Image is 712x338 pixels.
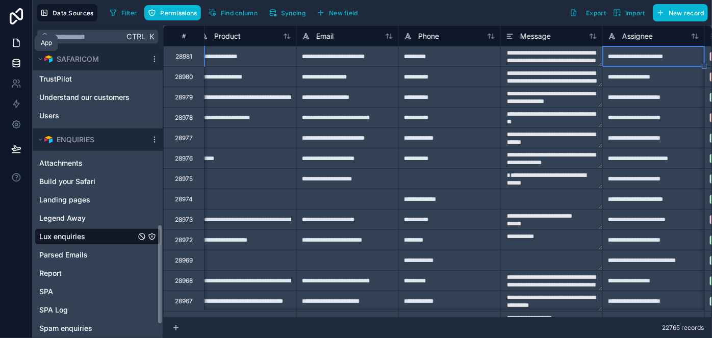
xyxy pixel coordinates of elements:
[175,236,193,244] div: 28972
[175,114,193,122] div: 28978
[316,31,334,41] span: Email
[144,5,205,20] a: Permissions
[106,5,141,20] button: Filter
[669,9,704,17] span: New record
[622,31,653,41] span: Assignee
[265,5,309,20] button: Syncing
[175,277,193,285] div: 28968
[175,195,193,203] div: 28974
[281,9,306,17] span: Syncing
[221,9,258,17] span: Find column
[520,31,551,41] span: Message
[175,256,193,265] div: 28969
[125,30,146,43] span: Ctrl
[175,216,193,224] div: 28973
[175,297,193,305] div: 28967
[625,9,645,17] span: Import
[37,4,97,21] button: Data Sources
[41,39,52,47] div: App
[160,9,197,17] span: Permissions
[609,4,649,21] button: Import
[171,32,196,40] div: #
[586,9,606,17] span: Export
[175,53,192,61] div: 28981
[144,5,200,20] button: Permissions
[566,4,609,21] button: Export
[313,5,362,20] button: New field
[53,9,94,17] span: Data Sources
[175,73,193,81] div: 28980
[175,93,193,101] div: 28979
[175,134,193,142] div: 28977
[205,5,261,20] button: Find column
[653,4,708,21] button: New record
[214,31,241,41] span: Product
[418,31,439,41] span: Phone
[148,33,155,40] span: K
[649,4,708,21] a: New record
[121,9,137,17] span: Filter
[175,175,193,183] div: 28975
[662,324,704,332] span: 22765 records
[329,9,358,17] span: New field
[265,5,313,20] a: Syncing
[175,154,193,163] div: 28976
